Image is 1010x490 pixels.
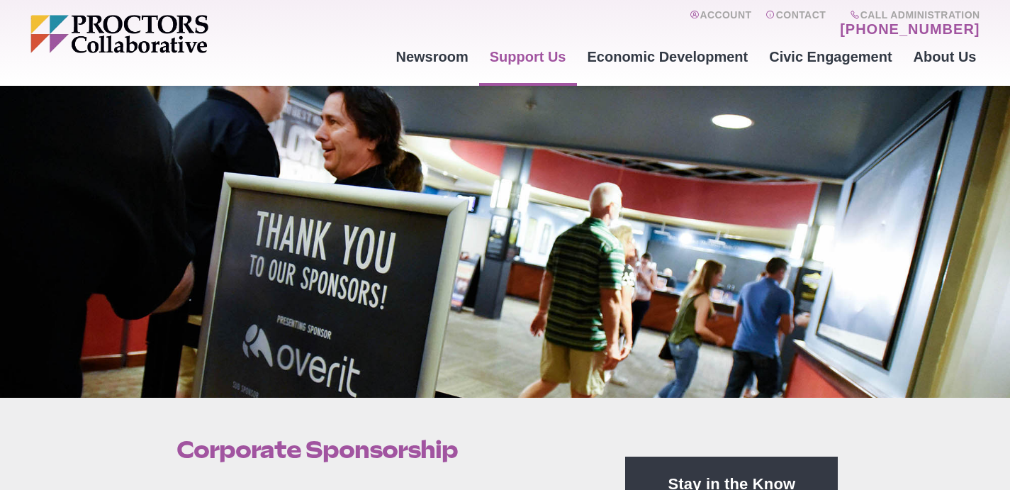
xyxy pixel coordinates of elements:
a: About Us [903,38,987,76]
a: [PHONE_NUMBER] [840,21,980,38]
a: Civic Engagement [758,38,902,76]
h1: Corporate Sponsorship [176,436,593,463]
span: Call Administration [836,9,980,21]
a: Economic Development [577,38,759,76]
a: Newsroom [385,38,478,76]
a: Contact [765,9,826,38]
img: Proctors logo [30,15,318,53]
a: Support Us [479,38,577,76]
a: Account [690,9,751,38]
